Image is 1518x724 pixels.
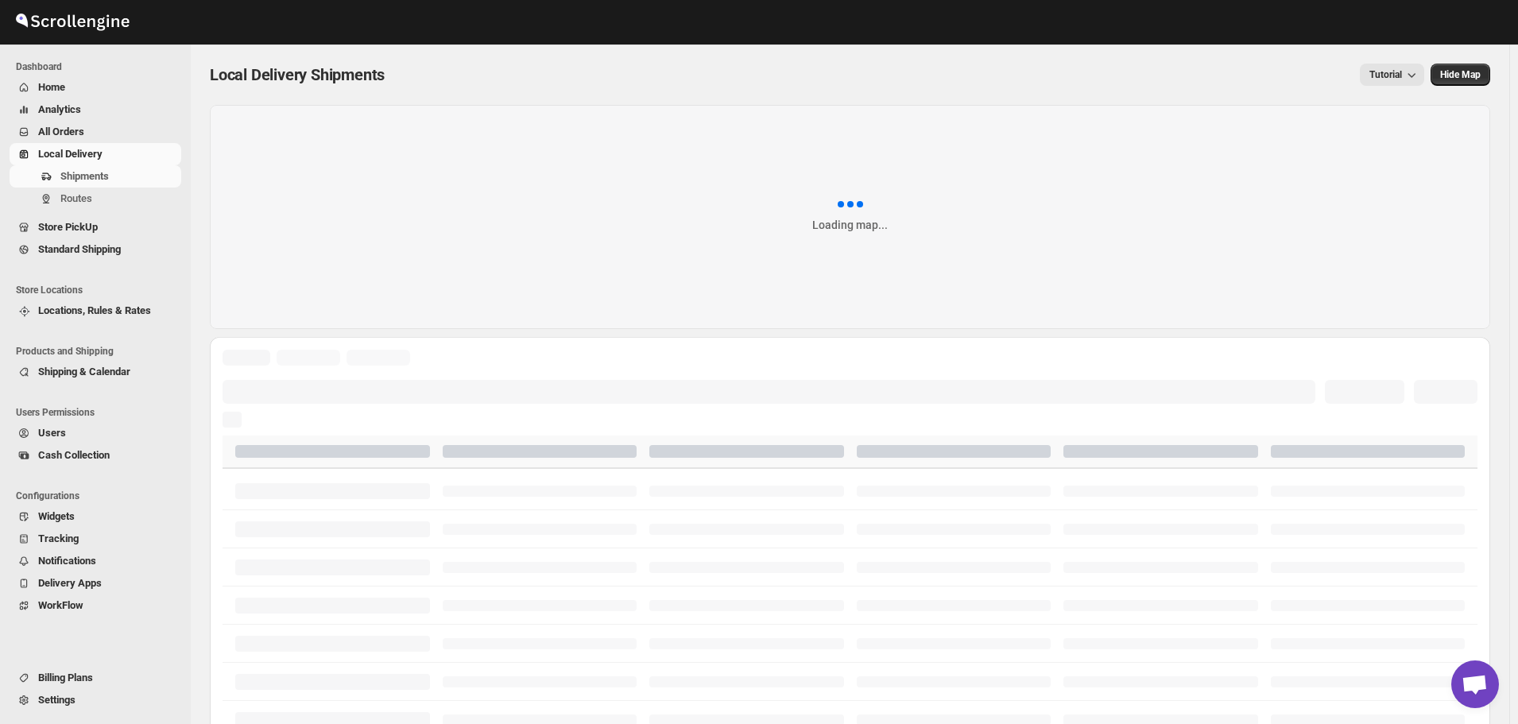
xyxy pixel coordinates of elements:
[1360,64,1424,86] button: Tutorial
[38,599,83,611] span: WorkFlow
[38,221,98,233] span: Store PickUp
[10,300,181,322] button: Locations, Rules & Rates
[38,672,93,683] span: Billing Plans
[60,192,92,204] span: Routes
[1451,660,1499,708] div: Open chat
[10,667,181,689] button: Billing Plans
[10,572,181,594] button: Delivery Apps
[38,532,79,544] span: Tracking
[38,81,65,93] span: Home
[38,126,84,137] span: All Orders
[10,121,181,143] button: All Orders
[10,594,181,617] button: WorkFlow
[38,427,66,439] span: Users
[1369,69,1402,80] span: Tutorial
[38,510,75,522] span: Widgets
[38,694,76,706] span: Settings
[1431,64,1490,86] button: Map action label
[60,170,109,182] span: Shipments
[16,284,183,296] span: Store Locations
[16,60,183,73] span: Dashboard
[10,361,181,383] button: Shipping & Calendar
[10,505,181,528] button: Widgets
[10,188,181,210] button: Routes
[38,577,102,589] span: Delivery Apps
[38,449,110,461] span: Cash Collection
[10,422,181,444] button: Users
[10,99,181,121] button: Analytics
[16,406,183,419] span: Users Permissions
[1440,68,1481,81] span: Hide Map
[16,345,183,358] span: Products and Shipping
[812,217,888,233] div: Loading map...
[210,65,385,84] span: Local Delivery Shipments
[16,490,183,502] span: Configurations
[38,304,151,316] span: Locations, Rules & Rates
[10,165,181,188] button: Shipments
[10,528,181,550] button: Tracking
[10,444,181,467] button: Cash Collection
[38,103,81,115] span: Analytics
[38,148,103,160] span: Local Delivery
[10,550,181,572] button: Notifications
[38,243,121,255] span: Standard Shipping
[38,555,96,567] span: Notifications
[38,366,130,377] span: Shipping & Calendar
[10,689,181,711] button: Settings
[10,76,181,99] button: Home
